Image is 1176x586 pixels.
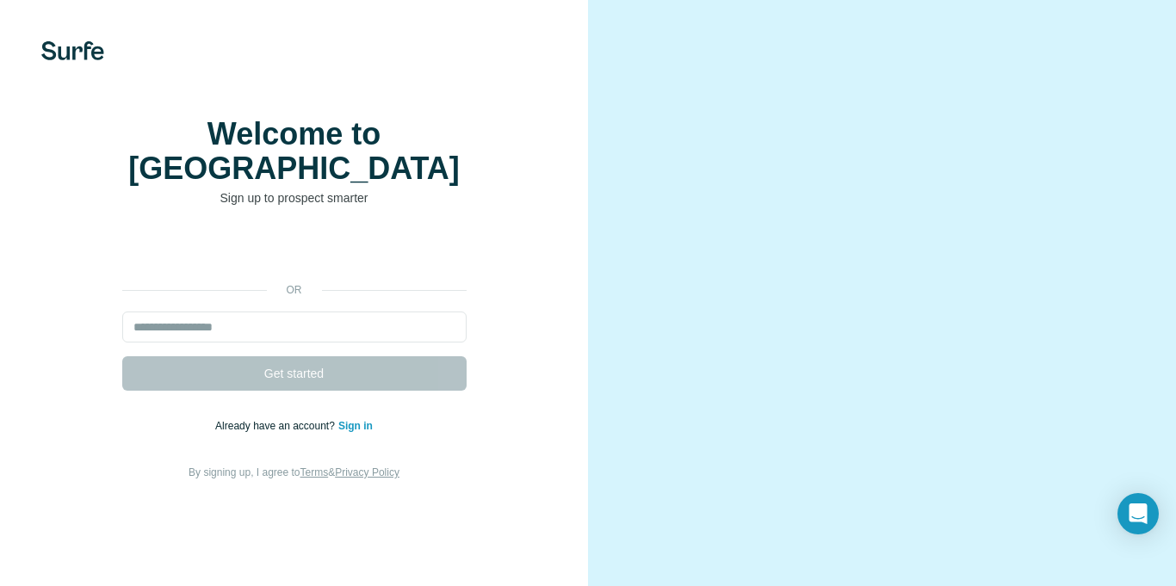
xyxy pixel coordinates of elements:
[335,466,399,478] a: Privacy Policy
[41,41,104,60] img: Surfe's logo
[300,466,329,478] a: Terms
[267,282,322,298] p: or
[122,189,467,207] p: Sign up to prospect smarter
[189,466,399,478] span: By signing up, I agree to &
[1117,493,1159,534] div: Open Intercom Messenger
[215,420,338,432] span: Already have an account?
[122,117,467,186] h1: Welcome to [GEOGRAPHIC_DATA]
[338,420,373,432] a: Sign in
[114,232,475,270] iframe: Sign in with Google Button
